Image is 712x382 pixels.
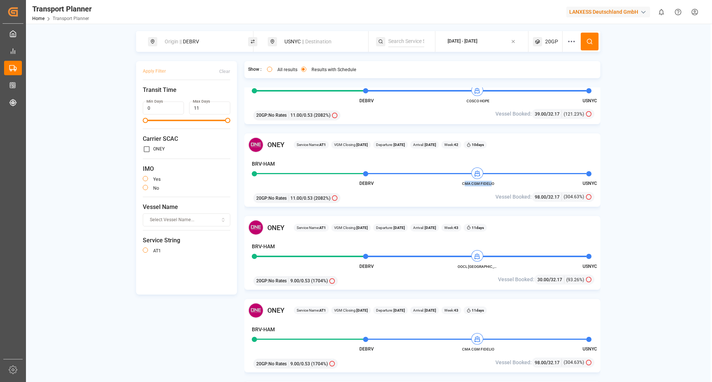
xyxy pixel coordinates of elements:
span: CMA CGM FIDELIO [458,181,498,186]
span: 20GP : [256,361,268,367]
span: COSCO HOPE [458,98,498,104]
button: [DATE] - [DATE] [440,34,524,49]
b: AT1 [319,308,326,312]
span: Show : [248,66,261,73]
span: Service Name: [297,225,326,230]
span: No Rates [268,278,287,284]
span: VGM Closing: [334,142,368,147]
span: Arrival: [413,308,436,313]
img: Carrier [248,303,264,318]
b: 11 days [472,226,484,230]
div: Clear [219,68,230,75]
label: Min Days [146,99,163,104]
span: || Destination [302,39,332,44]
label: Max Days [193,99,210,104]
label: All results [277,67,297,72]
button: LANXESS Deutschland GmbH [566,5,653,19]
span: DEBRV [359,346,374,352]
span: 9.00 / 0.53 [290,278,310,284]
span: 20GP [545,38,558,46]
h4: BRV-HAM [252,326,275,333]
span: Week: [444,308,458,313]
span: USNYC [583,181,597,186]
label: AT1 [153,249,161,253]
span: Minimum [143,118,148,123]
span: Maximum [225,118,230,123]
span: Departure: [376,308,405,313]
span: 32.17 [548,360,560,365]
span: (2082%) [314,195,330,202]
span: Origin || [165,39,182,44]
img: Carrier [248,137,264,153]
span: USNYC [583,346,597,352]
div: / [535,193,562,201]
b: 43 [454,308,458,312]
span: ONEY [267,140,284,150]
span: Service Name: [297,142,326,147]
label: yes [153,177,161,182]
div: Transport Planner [32,3,92,14]
span: Week: [444,142,458,147]
span: 98.00 [535,195,546,200]
span: 11.00 / 0.53 [290,195,313,202]
button: show 0 new notifications [653,4,670,20]
h4: BRV-HAM [252,160,275,168]
span: Service Name: [297,308,326,313]
b: 10 days [472,143,484,147]
b: [DATE] [356,308,368,312]
button: Clear [219,65,230,78]
div: USNYC [280,35,360,49]
span: No Rates [268,112,287,119]
span: Vessel Booked: [495,359,532,366]
span: VGM Closing: [334,225,368,230]
span: No Rates [268,195,287,202]
span: Carrier SCAC [143,134,230,143]
span: VGM Closing: [334,308,368,313]
input: Search Service String [388,36,424,47]
span: Transit Time [143,86,230,94]
div: / [537,276,564,283]
span: Vessel Booked: [495,110,532,118]
span: Departure: [376,225,405,230]
span: Vessel Booked: [498,276,534,283]
h4: BRV-HAM [252,243,275,250]
b: [DATE] [393,308,405,312]
b: [DATE] [356,226,368,230]
b: [DATE] [393,143,405,147]
span: (2082%) [314,112,330,119]
div: LANXESS Deutschland GmbH [566,7,650,17]
span: 32.17 [551,277,562,282]
div: DEBRV [160,35,240,49]
label: Results with Schedule [311,67,356,72]
b: [DATE] [356,143,368,147]
span: ONEY [267,223,284,233]
b: [DATE] [424,226,436,230]
span: Select Vessel Name... [150,217,194,223]
div: / [535,110,562,118]
span: CMA CGM FIDELIO [458,346,498,352]
b: AT1 [319,226,326,230]
label: no [153,186,159,190]
span: USNYC [583,98,597,103]
span: No Rates [268,361,287,367]
b: [DATE] [424,308,436,312]
b: [DATE] [424,143,436,147]
span: 32.17 [548,195,560,200]
span: Service String [143,236,230,245]
span: Vessel Name [143,203,230,212]
label: ONEY [153,147,165,151]
span: (304.63%) [564,359,584,366]
b: 11 days [472,308,484,312]
span: ONEY [267,305,284,315]
b: AT1 [319,143,326,147]
span: 98.00 [535,360,546,365]
div: [DATE] - [DATE] [448,38,477,45]
span: 20GP : [256,112,268,119]
span: DEBRV [359,98,374,103]
span: Departure: [376,142,405,147]
button: Help Center [670,4,686,20]
span: 32.17 [548,112,560,117]
div: / [535,359,562,366]
span: OOCL [GEOGRAPHIC_DATA] [458,264,498,269]
span: (304.63%) [564,193,584,200]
